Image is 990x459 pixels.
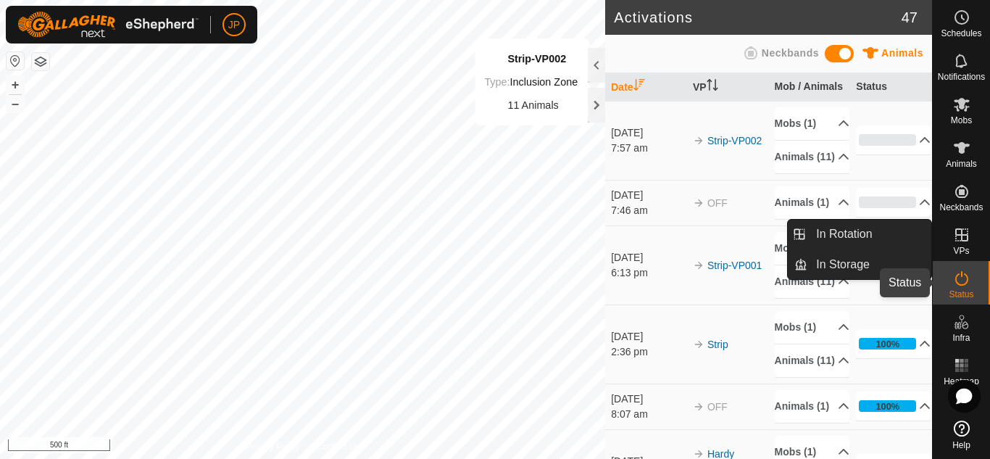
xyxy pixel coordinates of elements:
p-accordion-header: Animals (11) [775,141,849,173]
span: Animals [946,160,977,168]
span: Neckbands [762,47,819,59]
h2: Activations [614,9,902,26]
div: 7:57 am [611,141,686,156]
a: Privacy Policy [246,440,300,453]
span: OFF [707,197,728,209]
a: Help [933,415,990,455]
span: In Storage [816,256,870,273]
p-sorticon: Activate to sort [707,81,718,93]
p-accordion-header: Mobs (1) [775,311,849,344]
img: Gallagher Logo [17,12,199,38]
img: arrow [693,339,704,350]
p-accordion-header: Animals (1) [775,390,849,423]
img: arrow [693,197,704,209]
th: Status [850,73,932,102]
span: In Rotation [816,226,872,243]
span: Mobs [951,116,972,125]
a: Contact Us [317,440,359,453]
th: Mob / Animals [769,73,851,102]
li: In Storage [788,250,931,279]
button: Reset Map [7,52,24,70]
p-accordion-header: 0% [856,188,931,217]
div: [DATE] [611,329,686,344]
img: arrow [693,260,704,271]
span: JP [228,17,240,33]
p-accordion-header: 100% [856,392,931,421]
img: arrow [693,135,704,146]
span: Notifications [938,73,985,81]
p-accordion-header: Animals (11) [775,265,849,298]
div: 100% [875,400,899,413]
div: [DATE] [611,392,686,407]
a: Strip [707,339,728,350]
span: Status [949,290,973,299]
th: Date [605,73,687,102]
p-accordion-header: Animals (1) [775,186,849,219]
p-accordion-header: 100% [856,329,931,358]
div: 100% [875,337,899,351]
button: + [7,76,24,94]
span: Neckbands [939,203,983,212]
div: 100% [859,338,916,350]
span: Heatmap [944,377,979,386]
span: Infra [952,334,970,342]
span: OFF [707,401,728,413]
p-accordion-header: Mobs (1) [775,107,849,140]
div: 11 Animals [484,96,578,114]
div: 0% [859,134,916,146]
span: Schedules [941,29,981,38]
p-accordion-header: Mobs (1) [775,232,849,265]
button: Map Layers [32,53,49,70]
div: [DATE] [611,250,686,265]
label: Type: [484,76,509,88]
p-accordion-header: 0% [856,125,931,154]
div: 0% [859,197,916,208]
a: Strip-VP001 [707,260,762,271]
span: Help [952,441,970,450]
div: 6:13 pm [611,265,686,281]
div: Strip-VP002 [484,50,578,67]
a: Strip-VP002 [707,135,762,146]
div: 7:46 am [611,203,686,218]
span: 47 [902,7,918,28]
img: arrow [693,401,704,413]
a: In Rotation [807,220,931,249]
button: – [7,95,24,112]
a: In Storage [807,250,931,279]
div: 2:36 pm [611,344,686,360]
li: In Rotation [788,220,931,249]
div: Inclusion Zone [484,73,578,91]
div: 100% [859,400,916,412]
p-accordion-header: Animals (11) [775,344,849,377]
th: VP [687,73,769,102]
div: [DATE] [611,125,686,141]
div: 8:07 am [611,407,686,422]
span: VPs [953,247,969,255]
span: Animals [881,47,923,59]
p-sorticon: Activate to sort [633,81,645,93]
div: [DATE] [611,188,686,203]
